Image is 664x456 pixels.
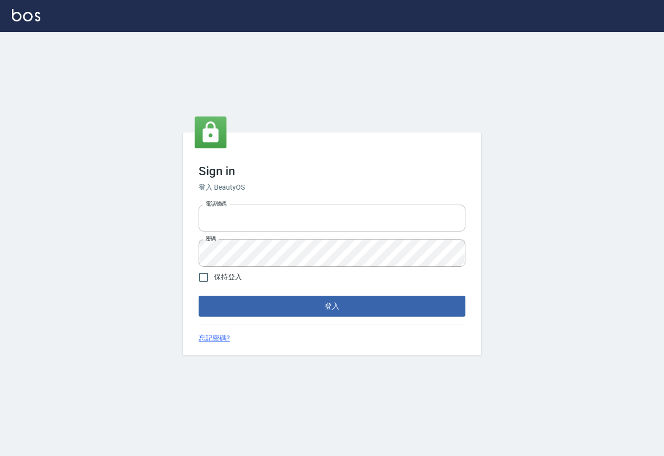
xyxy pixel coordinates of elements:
[199,164,465,178] h3: Sign in
[206,200,226,208] label: 電話號碼
[199,333,230,343] a: 忘記密碼?
[12,9,40,21] img: Logo
[199,182,465,193] h6: 登入 BeautyOS
[199,296,465,317] button: 登入
[214,272,242,282] span: 保持登入
[206,235,216,242] label: 密碼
